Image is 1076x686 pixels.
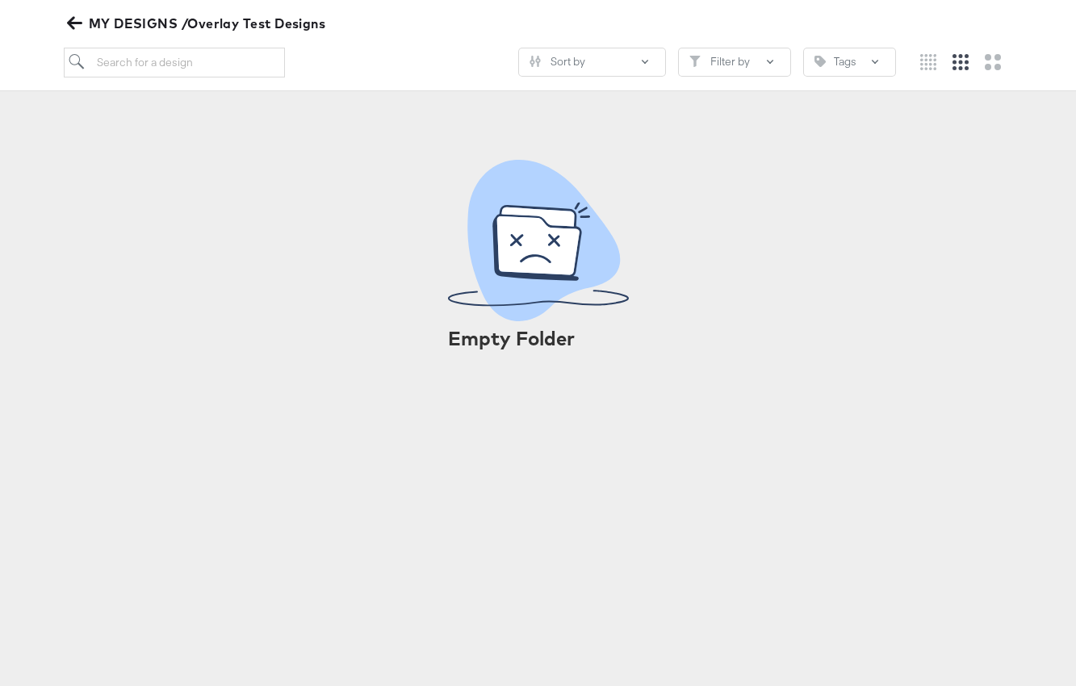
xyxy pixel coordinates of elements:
div: Empty Folder [448,324,629,352]
button: SlidersSort by [518,48,666,77]
button: MY DESIGNS /Overlay Test Designs [64,12,333,35]
button: FilterFilter by [678,48,791,77]
svg: No folder contents [448,160,629,321]
svg: Filter [689,56,701,67]
button: TagTags [803,48,896,77]
svg: Tag [814,56,826,67]
span: MY DESIGNS /Overlay Test Designs [70,12,326,35]
svg: Sliders [530,56,541,67]
svg: Large grid [985,54,1001,70]
svg: Medium grid [952,54,969,70]
input: Search for a design [64,48,285,77]
svg: Small grid [920,54,936,70]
